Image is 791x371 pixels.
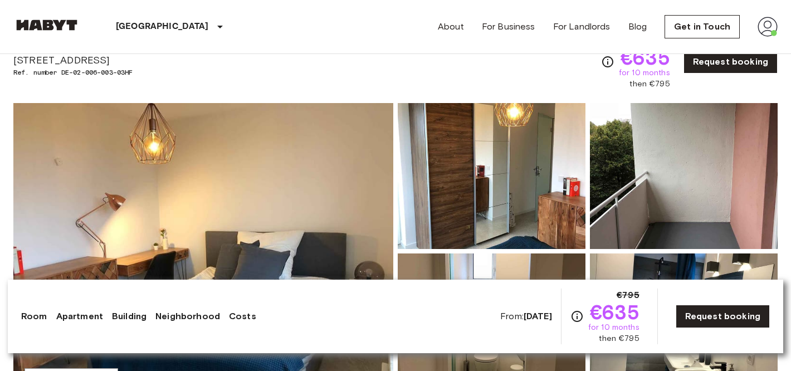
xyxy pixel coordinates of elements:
a: Request booking [683,50,778,74]
span: for 10 months [588,322,639,333]
span: €635 [590,302,639,322]
a: Get in Touch [665,15,740,38]
img: avatar [758,17,778,37]
span: then €795 [629,79,670,90]
span: then €795 [599,333,639,344]
a: Request booking [676,305,770,328]
a: Costs [229,310,256,323]
span: €795 [617,289,639,302]
a: For Landlords [553,20,611,33]
a: Neighborhood [155,310,220,323]
a: Room [21,310,47,323]
img: Picture of unit DE-02-006-003-03HF [398,103,585,249]
span: €635 [621,47,670,67]
a: About [438,20,464,33]
img: Picture of unit DE-02-006-003-03HF [590,103,778,249]
p: [GEOGRAPHIC_DATA] [116,20,209,33]
span: Ref. number DE-02-006-003-03HF [13,67,170,77]
b: [DATE] [524,311,552,321]
a: Apartment [56,310,103,323]
svg: Check cost overview for full price breakdown. Please note that discounts apply to new joiners onl... [601,55,614,69]
span: From: [500,310,552,323]
svg: Check cost overview for full price breakdown. Please note that discounts apply to new joiners onl... [570,310,584,323]
a: For Business [482,20,535,33]
a: Blog [628,20,647,33]
span: [STREET_ADDRESS] [13,53,170,67]
span: for 10 months [619,67,670,79]
a: Building [112,310,147,323]
img: Habyt [13,19,80,31]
